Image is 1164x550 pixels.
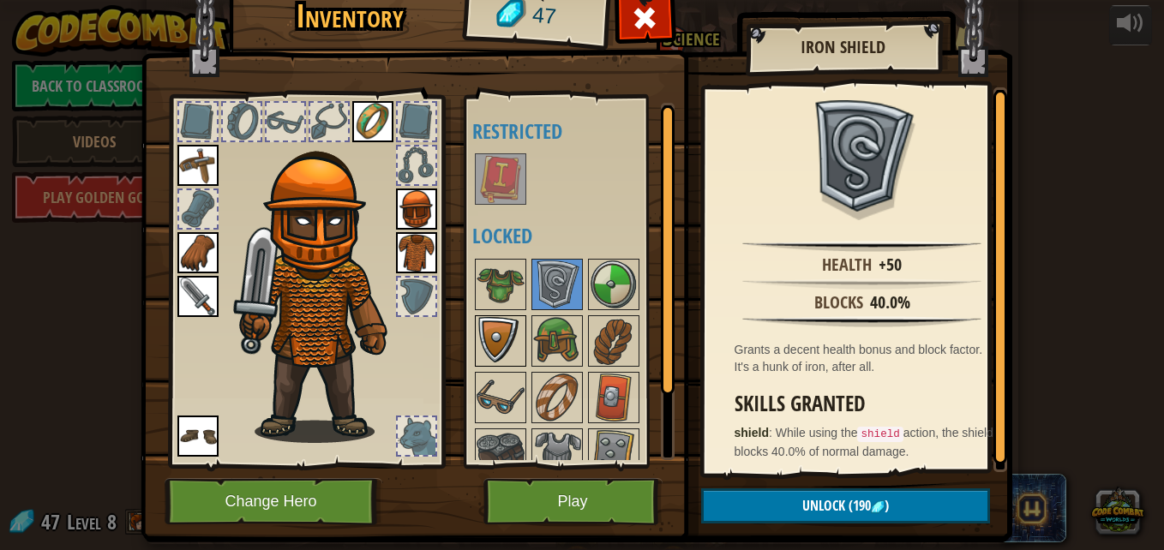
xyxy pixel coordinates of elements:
[742,316,981,327] img: hr.png
[477,155,525,203] img: portrait.png
[165,478,382,525] button: Change Hero
[590,260,638,308] img: portrait.png
[742,278,981,290] img: hr.png
[396,188,437,230] img: portrait.png
[701,488,990,523] button: Unlock(190)
[857,427,903,442] code: shield
[735,392,999,415] h3: Skills Granted
[477,374,525,421] img: portrait.png
[885,496,889,515] span: )
[396,232,437,273] img: portrait.png
[472,224,687,247] h4: Locked
[763,38,924,57] h2: Iron Shield
[177,415,219,457] img: portrait.png
[735,426,769,439] strong: shield
[769,426,776,439] span: :
[483,478,663,525] button: Play
[533,430,581,478] img: portrait.png
[533,260,581,308] img: portrait.png
[735,341,999,375] div: Grants a decent health bonus and block factor. It's a hunk of iron, after all.
[879,253,902,278] div: +50
[807,100,918,212] img: portrait.png
[533,317,581,365] img: portrait.png
[802,496,845,515] span: Unlock
[845,496,871,515] span: (190
[477,260,525,308] img: portrait.png
[735,426,993,458] span: While using the action, the shield blocks 40.0% of normal damage.
[177,232,219,273] img: portrait.png
[590,430,638,478] img: portrait.png
[822,253,872,278] div: Health
[177,276,219,317] img: portrait.png
[590,317,638,365] img: portrait.png
[533,374,581,421] img: portrait.png
[472,120,687,142] h4: Restricted
[477,317,525,365] img: portrait.png
[233,128,417,443] img: female.png
[871,500,885,514] img: gem.png
[814,290,863,315] div: Blocks
[477,430,525,478] img: portrait.png
[352,101,393,142] img: portrait.png
[870,290,910,315] div: 40.0%
[177,145,219,186] img: portrait.png
[590,374,638,421] img: portrait.png
[742,241,981,252] img: hr.png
